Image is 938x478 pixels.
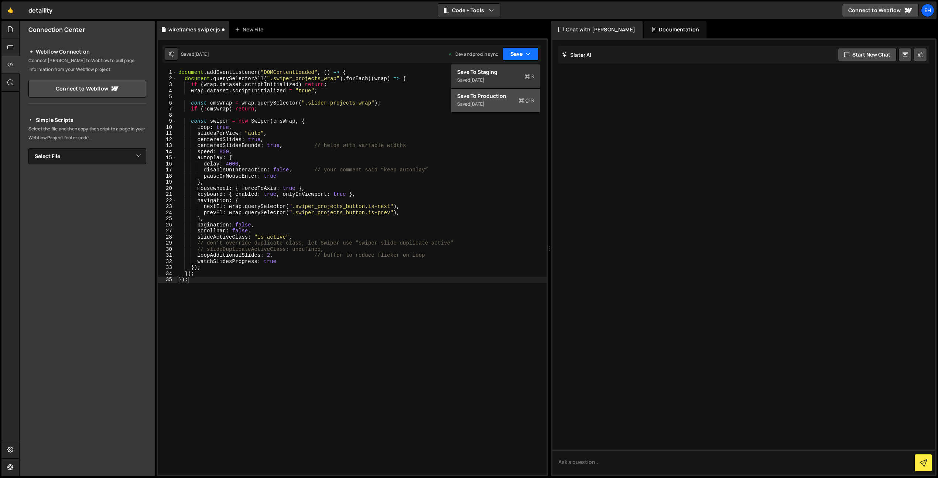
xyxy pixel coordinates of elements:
div: Save to Staging [457,68,534,76]
div: 15 [158,155,177,161]
div: Chat with [PERSON_NAME] [551,21,643,38]
div: detaility [28,6,52,15]
div: 1 [158,69,177,76]
div: 10 [158,124,177,131]
div: 24 [158,210,177,216]
div: 27 [158,228,177,234]
a: 🤙 [1,1,20,19]
button: Code + Tools [438,4,500,17]
div: 11 [158,130,177,137]
div: Documentation [644,21,706,38]
div: 7 [158,106,177,112]
h2: Webflow Connection [28,47,146,56]
div: 28 [158,234,177,240]
div: 25 [158,216,177,222]
div: 30 [158,246,177,253]
div: 18 [158,173,177,180]
div: 22 [158,198,177,204]
iframe: YouTube video player [28,248,147,314]
a: Connect to Webflow [28,80,146,98]
button: Start new chat [838,48,897,61]
div: Saved [457,76,534,85]
div: Save to Production [457,92,534,100]
div: wireframes swiper.js [168,26,220,33]
button: Save to StagingS Saved[DATE] [451,65,540,89]
div: Code + Tools [451,64,540,113]
div: 3 [158,82,177,88]
span: S [519,97,534,104]
a: Connect to Webflow [842,4,919,17]
div: 29 [158,240,177,246]
div: Saved [181,51,209,57]
div: Dev and prod in sync [448,51,498,57]
div: [DATE] [470,77,485,83]
div: 5 [158,94,177,100]
div: 14 [158,149,177,155]
div: 17 [158,167,177,173]
div: 9 [158,118,177,124]
div: 2 [158,76,177,82]
div: 34 [158,271,177,277]
div: 32 [158,259,177,265]
h2: Slater AI [562,51,592,58]
a: eh [921,4,934,17]
button: Save to ProductionS Saved[DATE] [451,89,540,113]
div: 4 [158,88,177,94]
div: 26 [158,222,177,228]
span: S [525,73,534,80]
div: 31 [158,252,177,259]
div: Saved [457,100,534,109]
div: New File [235,26,266,33]
div: 8 [158,112,177,119]
div: 19 [158,179,177,185]
div: [DATE] [470,101,485,107]
div: 12 [158,137,177,143]
div: [DATE] [194,51,209,57]
div: 16 [158,161,177,167]
div: 20 [158,185,177,192]
div: 21 [158,191,177,198]
h2: Connection Center [28,25,85,34]
div: 35 [158,277,177,283]
div: 23 [158,204,177,210]
p: Connect [PERSON_NAME] to Webflow to pull page information from your Webflow project [28,56,146,74]
div: 33 [158,264,177,271]
p: Select the file and then copy the script to a page in your Webflow Project footer code. [28,124,146,142]
iframe: YouTube video player [28,177,147,243]
h2: Simple Scripts [28,116,146,124]
div: 13 [158,143,177,149]
button: Save [503,47,538,61]
div: 6 [158,100,177,106]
